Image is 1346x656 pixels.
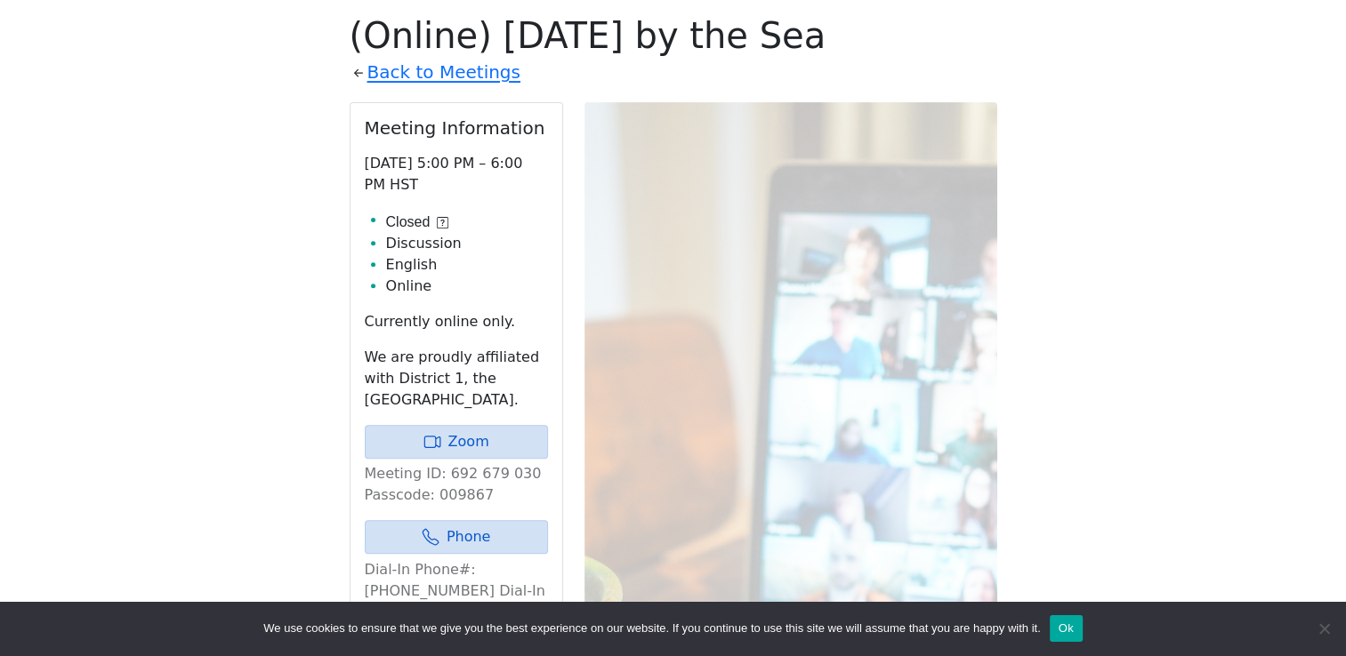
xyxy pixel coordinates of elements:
[365,347,548,411] p: We are proudly affiliated with District 1, the [GEOGRAPHIC_DATA].
[386,212,449,233] button: Closed
[386,212,431,233] span: Closed
[263,620,1040,637] span: We use cookies to ensure that we give you the best experience on our website. If you continue to ...
[365,463,548,506] p: Meeting ID: 692 679 030 Passcode: 009867
[386,276,548,297] li: Online
[365,311,548,332] p: Currently online only.
[365,520,548,554] a: Phone
[365,425,548,459] a: Zoom
[1050,615,1083,642] button: Ok
[367,57,520,88] a: Back to Meetings
[386,233,548,254] li: Discussion
[386,254,548,276] li: English
[365,559,548,623] p: Dial-In Phone#: [PHONE_NUMBER] Dial-In Passcode: 009867
[365,153,548,196] p: [DATE] 5:00 PM – 6:00 PM HST
[1315,620,1333,637] span: No
[365,117,548,139] h2: Meeting Information
[350,14,997,57] h1: (Online) [DATE] by the Sea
